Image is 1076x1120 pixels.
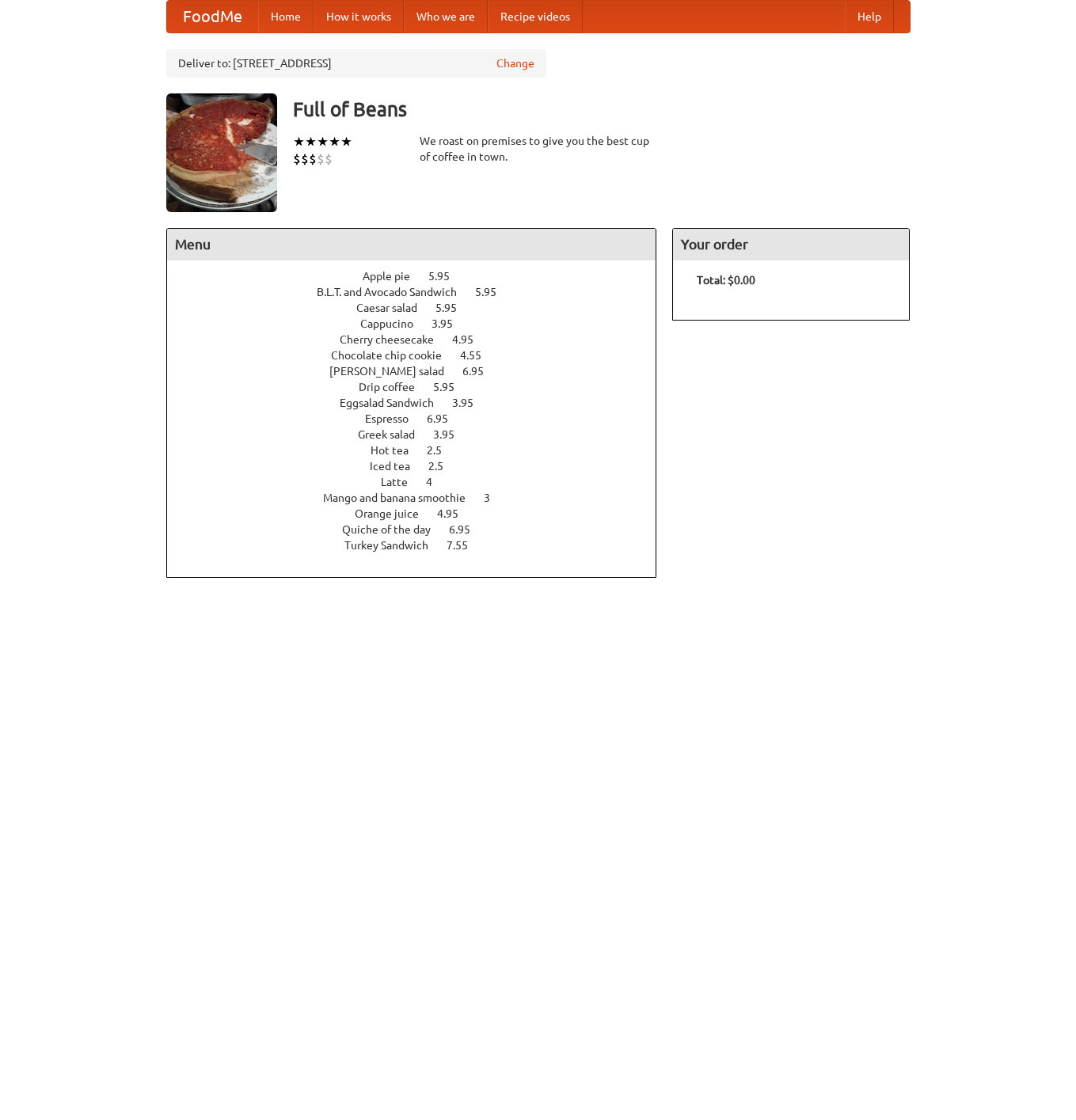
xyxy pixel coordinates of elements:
span: 3.95 [452,397,489,409]
h4: Your order [673,229,909,260]
span: 6.95 [427,412,464,425]
a: Caesar salad 5.95 [356,302,486,314]
li: ★ [293,133,305,150]
a: Quiche of the day 6.95 [342,523,500,536]
li: ★ [329,133,340,150]
span: Orange juice [355,507,435,520]
a: Help [845,1,894,32]
a: How it works [314,1,404,32]
a: Change [496,55,534,71]
span: Caesar salad [356,302,433,314]
span: 7.55 [447,539,484,552]
a: Turkey Sandwich 7.55 [344,539,497,552]
a: Home [258,1,314,32]
span: Cappucino [360,317,429,330]
li: $ [317,150,325,168]
span: 3.95 [433,428,470,441]
span: 4.95 [452,333,489,346]
a: Eggsalad Sandwich 3.95 [340,397,503,409]
span: 5.95 [433,381,470,393]
span: 3 [484,492,506,504]
span: Eggsalad Sandwich [340,397,450,409]
a: Latte 4 [381,476,462,488]
span: 4 [426,476,448,488]
span: 4.55 [460,349,497,362]
span: Latte [381,476,424,488]
a: Mango and banana smoothie 3 [323,492,519,504]
li: $ [293,150,301,168]
a: [PERSON_NAME] salad 6.95 [329,365,513,378]
span: Turkey Sandwich [344,539,444,552]
span: Drip coffee [359,381,431,393]
a: Recipe videos [488,1,583,32]
span: Apple pie [363,270,426,283]
a: Cappucino 3.95 [360,317,482,330]
li: ★ [317,133,329,150]
span: Espresso [365,412,424,425]
a: Orange juice 4.95 [355,507,488,520]
h4: Menu [167,229,656,260]
span: Greek salad [358,428,431,441]
span: 4.95 [437,507,474,520]
span: Hot tea [371,444,424,457]
a: Espresso 6.95 [365,412,477,425]
span: 5.95 [428,270,466,283]
span: Chocolate chip cookie [331,349,458,362]
h3: Full of Beans [293,93,911,125]
span: B.L.T. and Avocado Sandwich [317,286,473,298]
span: Iced tea [370,460,426,473]
span: [PERSON_NAME] salad [329,365,460,378]
a: Iced tea 2.5 [370,460,473,473]
span: Cherry cheesecake [340,333,450,346]
span: 2.5 [428,460,459,473]
span: 2.5 [427,444,458,457]
span: 6.95 [462,365,500,378]
a: Who we are [404,1,488,32]
li: ★ [305,133,317,150]
span: 5.95 [435,302,473,314]
li: $ [325,150,333,168]
span: 3.95 [432,317,469,330]
a: Apple pie 5.95 [363,270,479,283]
a: FoodMe [167,1,258,32]
li: $ [309,150,317,168]
span: 6.95 [449,523,486,536]
li: $ [301,150,309,168]
div: We roast on premises to give you the best cup of coffee in town. [420,133,657,165]
span: Quiche of the day [342,523,447,536]
a: Chocolate chip cookie 4.55 [331,349,511,362]
a: Hot tea 2.5 [371,444,471,457]
a: B.L.T. and Avocado Sandwich 5.95 [317,286,526,298]
a: Drip coffee 5.95 [359,381,484,393]
a: Cherry cheesecake 4.95 [340,333,503,346]
a: Greek salad 3.95 [358,428,484,441]
li: ★ [340,133,352,150]
span: Mango and banana smoothie [323,492,481,504]
b: Total: $0.00 [697,274,755,287]
div: Deliver to: [STREET_ADDRESS] [166,49,546,78]
span: 5.95 [475,286,512,298]
img: angular.jpg [166,93,277,212]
